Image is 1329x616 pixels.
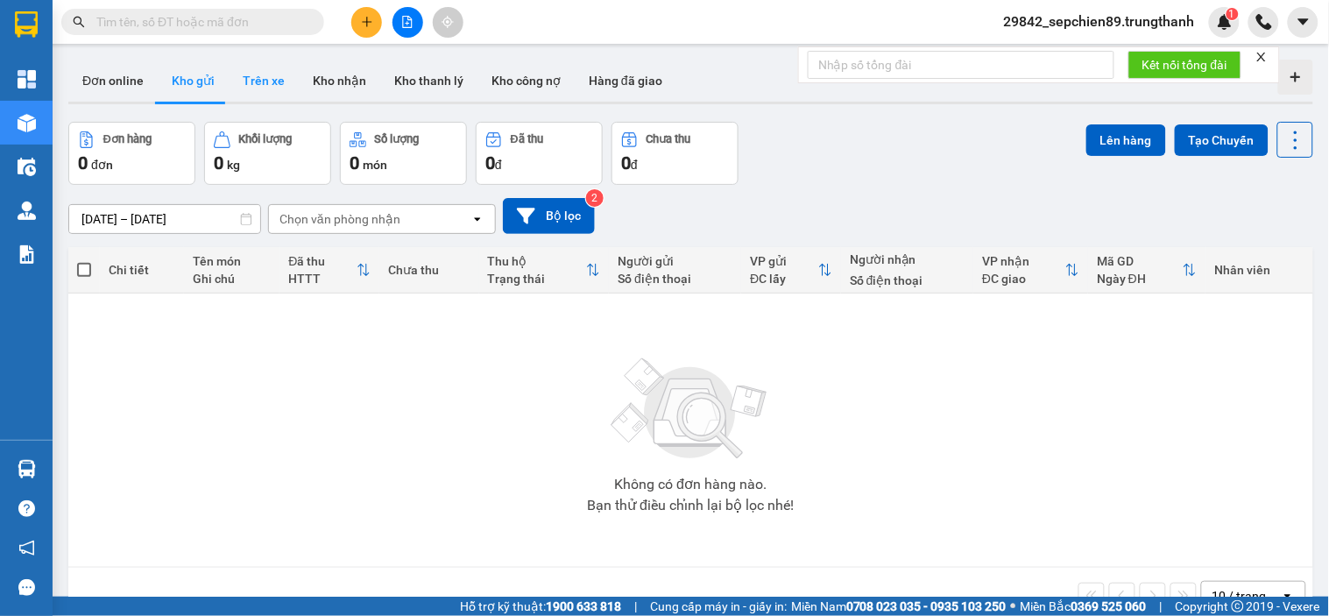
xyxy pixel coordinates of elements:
[204,122,331,185] button: Khối lượng0kg
[1226,8,1239,20] sup: 1
[850,252,965,266] div: Người nhận
[485,152,495,173] span: 0
[18,540,35,556] span: notification
[631,158,638,172] span: đ
[78,152,88,173] span: 0
[239,133,293,145] div: Khối lượng
[618,254,732,268] div: Người gửi
[96,12,303,32] input: Tìm tên, số ĐT hoặc mã đơn
[1214,263,1304,277] div: Nhân viên
[103,133,152,145] div: Đơn hàng
[1212,587,1267,605] div: 10 / trang
[91,158,113,172] span: đơn
[586,189,604,207] sup: 2
[18,245,36,264] img: solution-icon
[1088,247,1205,294] th: Toggle SortBy
[68,60,158,102] button: Đơn online
[380,60,477,102] button: Kho thanh lý
[634,597,637,616] span: |
[611,122,739,185] button: Chưa thu0đ
[982,254,1065,268] div: VP nhận
[279,210,400,228] div: Chọn văn phòng nhận
[18,158,36,176] img: warehouse-icon
[982,272,1065,286] div: ĐC giao
[460,597,621,616] span: Hỗ trợ kỹ thuật:
[973,247,1088,294] th: Toggle SortBy
[750,254,818,268] div: VP gửi
[214,152,223,173] span: 0
[476,122,603,185] button: Đã thu0đ
[363,158,387,172] span: món
[1097,254,1183,268] div: Mã GD
[69,205,260,233] input: Select a date range.
[109,263,175,277] div: Chi tiết
[1071,599,1147,613] strong: 0369 525 060
[495,158,502,172] span: đ
[1217,14,1233,30] img: icon-new-feature
[1021,597,1147,616] span: Miền Bắc
[1278,60,1313,95] div: Tạo kho hàng mới
[618,272,732,286] div: Số điện thoại
[650,597,787,616] span: Cung cấp máy in - giấy in:
[614,478,767,492] div: Không có đơn hàng nào.
[990,11,1209,32] span: 29842_sepchien89.trungthanh
[647,133,691,145] div: Chưa thu
[375,133,420,145] div: Số lượng
[1128,51,1241,79] button: Kết nối tổng đài
[350,152,359,173] span: 0
[279,247,379,294] th: Toggle SortBy
[1175,124,1269,156] button: Tạo Chuyến
[488,254,587,268] div: Thu hộ
[18,70,36,89] img: dashboard-icon
[340,122,467,185] button: Số lượng0món
[227,158,240,172] span: kg
[1142,55,1227,74] span: Kết nối tổng đài
[791,597,1007,616] span: Miền Nam
[392,7,423,38] button: file-add
[808,51,1114,79] input: Nhập số tổng đài
[575,60,676,102] button: Hàng đã giao
[1296,14,1311,30] span: caret-down
[299,60,380,102] button: Kho nhận
[158,60,229,102] button: Kho gửi
[288,254,357,268] div: Đã thu
[229,60,299,102] button: Trên xe
[850,273,965,287] div: Số điện thoại
[18,460,36,478] img: warehouse-icon
[15,11,38,38] img: logo-vxr
[351,7,382,38] button: plus
[1160,597,1163,616] span: |
[193,254,271,268] div: Tên món
[433,7,463,38] button: aim
[18,579,35,596] span: message
[1086,124,1166,156] button: Lên hàng
[479,247,610,294] th: Toggle SortBy
[18,500,35,517] span: question-circle
[488,272,587,286] div: Trạng thái
[741,247,841,294] th: Toggle SortBy
[401,16,414,28] span: file-add
[587,499,794,513] div: Bạn thử điều chỉnh lại bộ lọc nhé!
[603,348,778,471] img: svg+xml;base64,PHN2ZyBjbGFzcz0ibGlzdC1wbHVnX19zdmciIHhtbG5zPSJodHRwOi8vd3d3LnczLm9yZy8yMDAwL3N2Zy...
[18,114,36,132] img: warehouse-icon
[1256,14,1272,30] img: phone-icon
[470,212,484,226] svg: open
[1281,589,1295,603] svg: open
[511,133,543,145] div: Đã thu
[288,272,357,286] div: HTTT
[193,272,271,286] div: Ghi chú
[1255,51,1268,63] span: close
[18,202,36,220] img: warehouse-icon
[73,16,85,28] span: search
[477,60,575,102] button: Kho công nợ
[503,198,595,234] button: Bộ lọc
[1097,272,1183,286] div: Ngày ĐH
[361,16,373,28] span: plus
[442,16,454,28] span: aim
[1232,600,1244,612] span: copyright
[846,599,1007,613] strong: 0708 023 035 - 0935 103 250
[1229,8,1235,20] span: 1
[68,122,195,185] button: Đơn hàng0đơn
[1011,603,1016,610] span: ⚪️
[388,263,470,277] div: Chưa thu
